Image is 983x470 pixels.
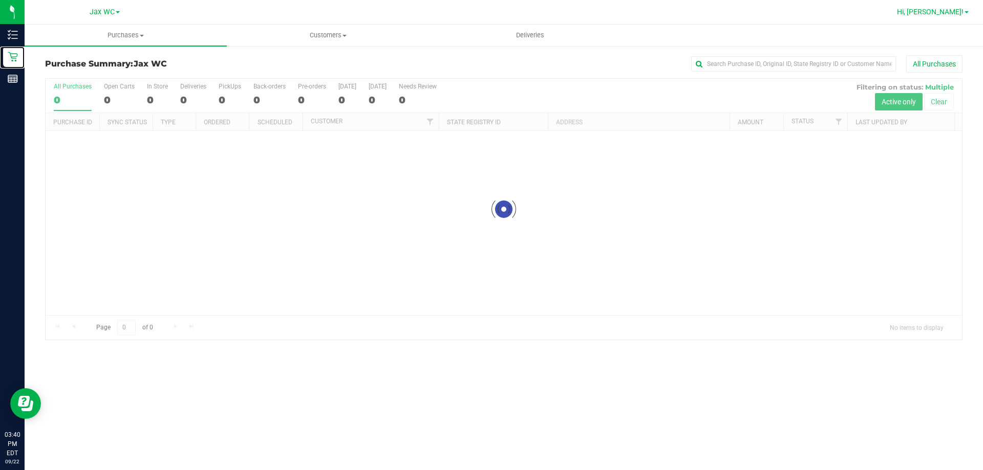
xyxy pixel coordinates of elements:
inline-svg: Reports [8,74,18,84]
input: Search Purchase ID, Original ID, State Registry ID or Customer Name... [691,56,896,72]
inline-svg: Inventory [8,30,18,40]
p: 03:40 PM EDT [5,430,20,458]
a: Purchases [25,25,227,46]
a: Customers [227,25,429,46]
span: Purchases [25,31,227,40]
span: Jax WC [134,59,167,69]
span: Customers [227,31,429,40]
inline-svg: Retail [8,52,18,62]
span: Jax WC [90,8,115,16]
iframe: Resource center [10,388,41,419]
button: All Purchases [906,55,963,73]
h3: Purchase Summary: [45,59,351,69]
span: Deliveries [502,31,558,40]
a: Deliveries [429,25,631,46]
span: Hi, [PERSON_NAME]! [897,8,964,16]
p: 09/22 [5,458,20,465]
